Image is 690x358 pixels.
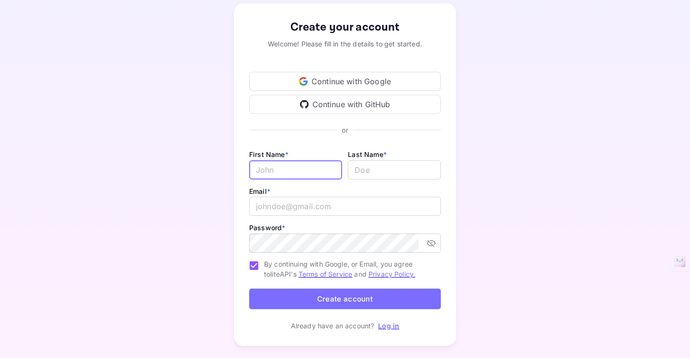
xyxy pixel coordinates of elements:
[249,19,441,36] div: Create your account
[291,321,375,331] p: Already have an account?
[249,95,441,114] div: Continue with GitHub
[348,160,441,179] input: Doe
[299,270,352,278] a: Terms of Service
[368,270,415,278] a: Privacy Policy.
[249,289,441,309] button: Create account
[378,322,399,330] a: Log in
[249,39,441,49] div: Welcome! Please fill in the details to get started.
[249,160,342,179] input: John
[249,197,441,216] input: johndoe@gmail.com
[249,72,441,91] div: Continue with Google
[249,224,285,232] label: Password
[264,259,433,279] span: By continuing with Google, or Email, you agree to liteAPI's and
[249,150,288,158] label: First Name
[423,235,440,252] button: toggle password visibility
[348,150,387,158] label: Last Name
[249,187,270,195] label: Email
